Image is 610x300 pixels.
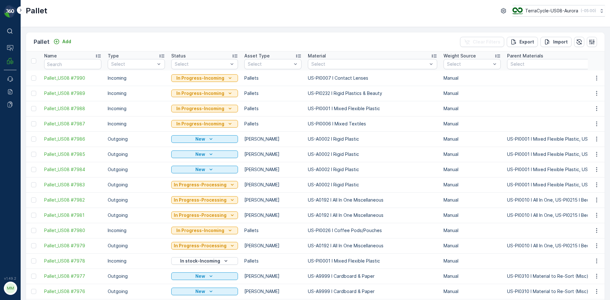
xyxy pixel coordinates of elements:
[440,208,504,223] td: Manual
[444,53,476,59] p: Weight Source
[31,197,36,203] div: Toggle Row Selected
[44,243,101,249] a: Pallet_US08 #7979
[31,167,36,172] div: Toggle Row Selected
[44,227,101,234] a: Pallet_US08 #7980
[44,273,101,279] a: Pallet_US08 #7977
[44,212,101,218] a: Pallet_US08 #7981
[305,131,440,147] td: US-A0002 I Rigid Plastic
[581,8,596,13] p: ( -05:00 )
[174,212,227,218] p: In Progress-Processing
[44,53,57,59] p: Name
[105,162,168,177] td: Outgoing
[305,192,440,208] td: US-A0192 I All In One Miscellaneous
[31,152,36,157] div: Toggle Row Selected
[174,182,227,188] p: In Progress-Processing
[44,136,101,142] a: Pallet_US08 #7986
[171,257,238,265] button: In stock-Incoming
[241,147,305,162] td: [PERSON_NAME]
[171,211,238,219] button: In Progress-Processing
[305,223,440,238] td: US-PI0026 I Coffee Pods/Pouches
[440,192,504,208] td: Manual
[305,269,440,284] td: US-A9999 I Cardboard & Paper
[507,37,538,47] button: Export
[105,192,168,208] td: Outgoing
[108,53,119,59] p: Type
[308,53,326,59] p: Material
[305,86,440,101] td: US-PI0232 I Rigid Plastics & Beauty
[31,213,36,218] div: Toggle Row Selected
[305,162,440,177] td: US-A0002 I Rigid Plastic
[241,269,305,284] td: [PERSON_NAME]
[195,166,205,173] p: New
[241,238,305,253] td: [PERSON_NAME]
[171,150,238,158] button: New
[44,166,101,173] a: Pallet_US08 #7984
[195,136,205,142] p: New
[44,197,101,203] a: Pallet_US08 #7982
[105,86,168,101] td: Incoming
[305,70,440,86] td: US-PI0007 I Contact Lenses
[248,61,292,67] p: Select
[305,208,440,223] td: US-A0192 I All In One Miscellaneous
[244,53,270,59] p: Asset Type
[5,283,16,293] div: MM
[31,121,36,126] div: Toggle Row Selected
[241,70,305,86] td: Pallets
[44,90,101,97] a: Pallet_US08 #7989
[171,227,238,234] button: In Progress-Incoming
[31,258,36,263] div: Toggle Row Selected
[305,147,440,162] td: US-A0002 I Rigid Plastic
[241,223,305,238] td: Pallets
[447,61,491,67] p: Select
[305,238,440,253] td: US-A0192 I All In One Miscellaneous
[31,137,36,142] div: Toggle Row Selected
[31,243,36,248] div: Toggle Row Selected
[440,70,504,86] td: Manual
[512,5,605,17] button: TerraCycle-US08-Aurora(-05:00)
[440,101,504,116] td: Manual
[176,75,224,81] p: In Progress-Incoming
[176,121,224,127] p: In Progress-Incoming
[44,258,101,264] a: Pallet_US08 #7978
[44,75,101,81] a: Pallet_US08 #7990
[105,116,168,131] td: Incoming
[171,90,238,97] button: In Progress-Incoming
[305,101,440,116] td: US-PI0001 I Mixed Flexible Plastic
[44,151,101,157] a: Pallet_US08 #7985
[241,208,305,223] td: [PERSON_NAME]
[171,74,238,82] button: In Progress-Incoming
[105,223,168,238] td: Incoming
[241,253,305,269] td: Pallets
[44,121,101,127] a: Pallet_US08 #7987
[105,284,168,299] td: Outgoing
[34,37,50,46] p: Pallet
[195,151,205,157] p: New
[440,253,504,269] td: Manual
[180,258,220,264] p: In stock-Incoming
[174,243,227,249] p: In Progress-Processing
[519,39,534,45] p: Export
[305,116,440,131] td: US-PI0006 I Mixed Textiles
[460,37,504,47] button: Clear Filters
[171,242,238,250] button: In Progress-Processing
[241,162,305,177] td: [PERSON_NAME]
[105,208,168,223] td: Outgoing
[105,147,168,162] td: Outgoing
[440,86,504,101] td: Manual
[44,288,101,295] a: Pallet_US08 #7976
[4,282,17,295] button: MM
[171,196,238,204] button: In Progress-Processing
[440,238,504,253] td: Manual
[176,227,224,234] p: In Progress-Incoming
